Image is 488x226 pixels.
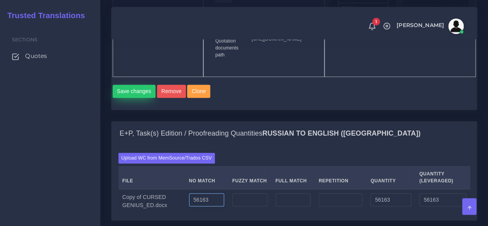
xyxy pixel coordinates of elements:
span: [PERSON_NAME] [397,22,444,28]
td: Copy of CURSED GENIUS_ED.docx [118,189,185,214]
th: Repetition [314,166,366,189]
th: Fuzzy Match [228,166,271,189]
label: Quotation documents path [215,37,240,58]
img: avatar [448,19,464,34]
th: Full Match [271,166,314,189]
b: Russian TO English ([GEOGRAPHIC_DATA]) [262,129,420,137]
a: 1 [365,22,379,31]
th: File [118,166,185,189]
a: [PERSON_NAME]avatar [393,19,466,34]
th: Quantity (Leveraged) [415,166,470,189]
div: E+P, Task(s) Edition / Proofreading QuantitiesRussian TO English ([GEOGRAPHIC_DATA]) [111,146,477,220]
a: Remove [157,85,187,98]
th: Quantity [366,166,415,189]
a: Clone [187,85,211,98]
label: Upload WC from MemSource/Trados CSV [118,153,215,163]
a: Trusted Translations [2,9,85,22]
span: Quotes [25,52,47,60]
span: Sections [12,37,37,42]
th: No Match [185,166,228,189]
button: Save changes [113,85,156,98]
div: E+P, Task(s) Edition / Proofreading QuantitiesRussian TO English ([GEOGRAPHIC_DATA]) [111,121,477,146]
button: Remove [157,85,186,98]
h2: Trusted Translations [2,11,85,20]
a: Quotes [6,48,95,64]
button: Clone [187,85,210,98]
span: 1 [372,18,380,25]
h4: E+P, Task(s) Edition / Proofreading Quantities [120,129,420,138]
